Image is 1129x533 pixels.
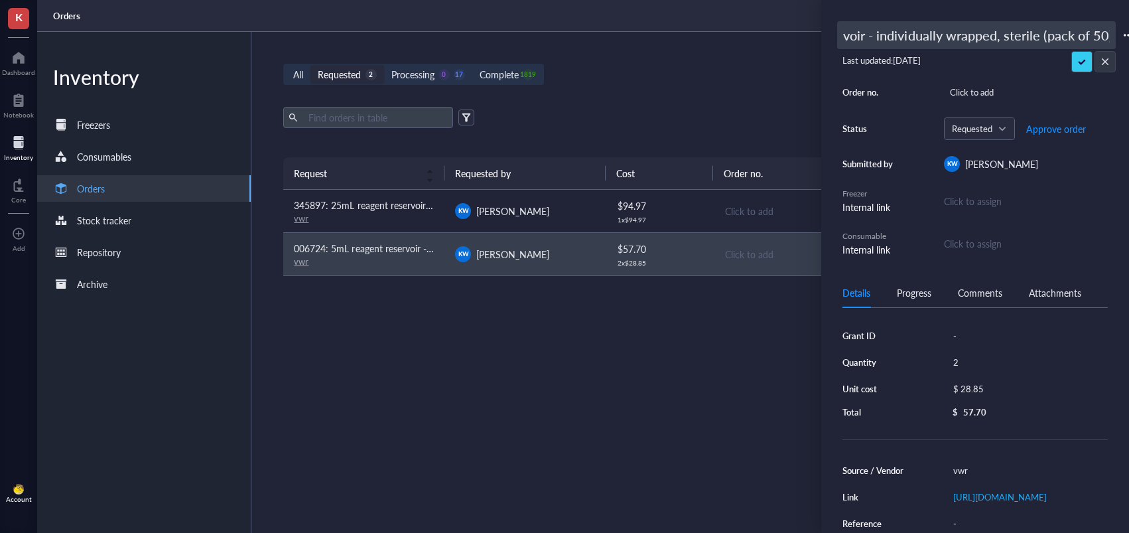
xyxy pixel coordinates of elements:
a: vwr [294,255,308,267]
span: [PERSON_NAME] [965,157,1038,171]
div: Click to add [944,83,1108,102]
div: $ [953,406,958,418]
input: Find orders in table [303,108,448,127]
div: Orders [77,181,105,196]
a: Notebook [3,90,34,119]
a: Stock tracker [37,207,251,234]
a: Orders [37,175,251,202]
div: Link [842,491,910,503]
span: KW [458,250,468,259]
a: [URL][DOMAIN_NAME] [953,491,1047,503]
div: Account [6,495,32,503]
div: Notebook [3,111,34,119]
div: Internal link [842,200,896,214]
div: Status [842,123,896,135]
div: Add [13,244,25,252]
div: Click to add [725,247,864,262]
a: Inventory [4,132,33,161]
div: - [947,327,1108,345]
div: Repository [77,245,121,260]
div: Submitted by [842,158,896,170]
div: Order no. [842,86,896,98]
div: 2 [947,353,1108,372]
div: Click to assign [944,194,1108,208]
a: vwr [294,212,308,224]
div: Source / Vendor [842,465,910,477]
a: Core [11,175,26,204]
div: $ 57.70 [618,242,702,256]
div: Archive [77,277,107,291]
div: 2 [365,69,377,80]
div: segmented control [283,64,543,85]
td: Click to add [713,190,874,233]
div: Click to assign [944,236,1002,251]
span: KW [947,159,957,169]
div: Quantity [842,356,910,368]
a: Orders [53,10,83,22]
div: Progress [897,285,931,300]
div: vwr [947,461,1108,480]
div: Consumable [842,230,896,242]
div: 57.70 [963,406,986,418]
div: - [947,514,1108,533]
div: Click to add [725,204,864,218]
span: Requested [952,123,1004,135]
a: Freezers [37,112,251,138]
div: Requested [318,67,361,82]
div: Inventory [37,64,251,90]
td: Click to add [713,232,874,275]
th: Requested by [444,157,606,189]
div: Complete [480,67,519,82]
div: Freezers [77,117,110,132]
span: [PERSON_NAME] [476,248,549,261]
div: Reference [842,518,910,530]
a: Repository [37,239,251,266]
span: Approve order [1026,123,1086,134]
div: Grant ID [842,330,910,342]
span: KW [458,206,468,216]
a: Consumables [37,143,251,170]
div: Dashboard [2,68,35,76]
div: $ 28.85 [947,380,1102,398]
div: Stock tracker [77,213,131,228]
div: Processing [391,67,434,82]
span: 345897: 25mL reagent reservoir - individually wrapped, sterile (case of 100) [294,198,602,212]
a: Dashboard [2,47,35,76]
th: Request [283,157,444,189]
div: 17 [454,69,465,80]
div: 0 [438,69,450,80]
div: 1 x $ 94.97 [618,216,702,224]
div: Unit cost [842,383,910,395]
th: Cost [606,157,713,189]
div: Total [842,406,910,418]
div: Attachments [1029,285,1081,300]
div: All [293,67,303,82]
div: $ 94.97 [618,198,702,213]
div: Last updated: [DATE] [842,54,1108,66]
div: Comments [958,285,1002,300]
div: 1819 [523,69,534,80]
div: Core [11,196,26,204]
a: Archive [37,271,251,297]
button: Approve order [1026,118,1087,139]
div: Internal link [842,242,896,257]
span: [PERSON_NAME] [476,204,549,218]
div: Details [842,285,870,300]
span: K [15,9,23,25]
span: Request [294,166,418,181]
div: Inventory [4,153,33,161]
div: Freezer [842,188,896,200]
img: da48f3c6-a43e-4a2d-aade-5eac0d93827f.jpeg [13,484,24,495]
span: 006724: 5mL reagent reservoir - individually wrapped, sterile (pack of 50) [294,242,593,255]
th: Order no. [713,157,874,189]
div: 2 x $ 28.85 [618,259,702,267]
div: Consumables [77,149,131,164]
